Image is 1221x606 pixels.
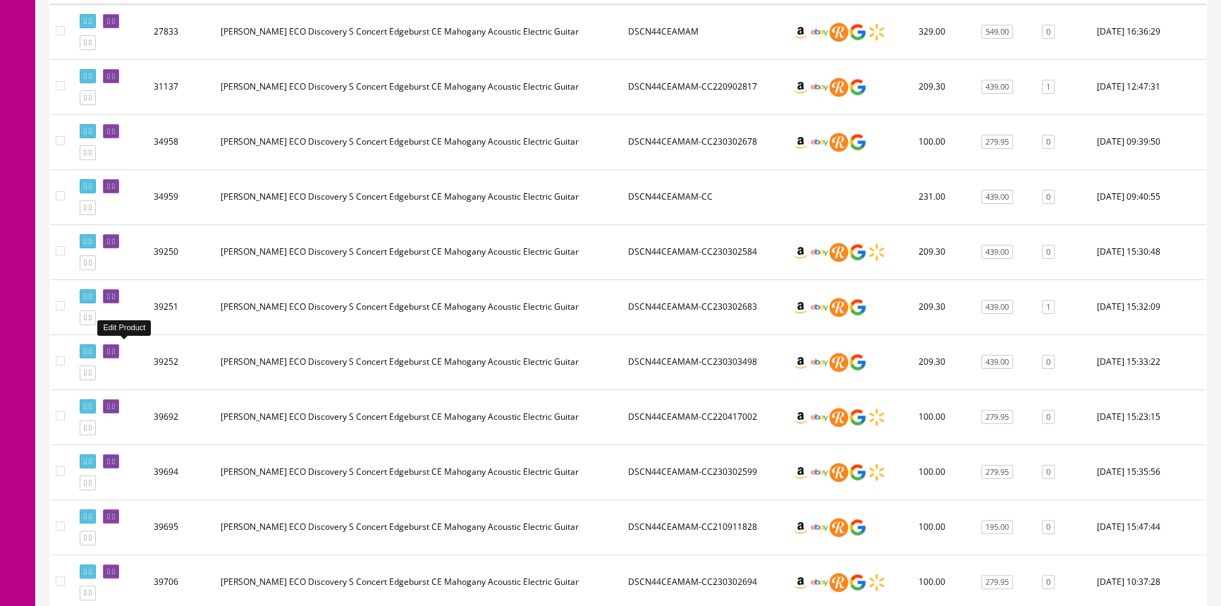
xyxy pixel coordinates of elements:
[913,334,972,389] td: 209.30
[791,408,810,427] img: amazon
[622,169,785,224] td: DSCN44CEAMAM-CC
[867,243,886,262] img: walmart
[791,518,810,537] img: amazon
[791,243,810,262] img: amazon
[148,499,215,555] td: 39695
[848,518,867,537] img: google_shopping
[848,133,867,152] img: google_shopping
[622,389,785,444] td: DSCN44CEAMAM-CC220417002
[1042,245,1055,260] a: 0
[829,298,848,317] img: reverb
[1042,300,1055,315] a: 1
[622,499,785,555] td: DSCN44CEAMAM-CC210911828
[622,444,785,499] td: DSCN44CEAMAM-CC230302599
[810,23,829,42] img: ebay
[215,224,622,279] td: Breedlove ECO Discovery S Concert Edgeburst CE Mahogany Acoustic Electric Guitar
[913,114,972,169] td: 100.00
[981,575,1013,590] a: 279.95
[1042,355,1055,370] a: 0
[215,334,622,389] td: Breedlove ECO Discovery S Concert Edgeburst CE Mahogany Acoustic Electric Guitar
[981,25,1013,40] a: 549.00
[829,408,848,427] img: reverb
[148,279,215,334] td: 39251
[913,4,972,60] td: 329.00
[215,279,622,334] td: Breedlove ECO Discovery S Concert Edgeburst CE Mahogany Acoustic Electric Guitar
[622,4,785,60] td: DSCN44CEAMAM
[810,518,829,537] img: ebay
[215,59,622,114] td: Breedlove ECO Discovery S Concert Edgeburst CE Mahogany Acoustic Electric Guitar
[622,59,785,114] td: DSCN44CEAMAM-CC220902817
[810,78,829,97] img: ebay
[848,353,867,372] img: google_shopping
[1042,25,1055,40] a: 0
[829,518,848,537] img: reverb
[1091,4,1206,60] td: 2021-08-26 16:36:29
[215,114,622,169] td: Breedlove ECO Discovery S Concert Edgeburst CE Mahogany Acoustic Electric Guitar
[810,353,829,372] img: ebay
[1042,465,1055,480] a: 0
[981,520,1013,535] a: 195.00
[1091,389,1206,444] td: 2024-08-14 15:23:15
[148,224,215,279] td: 39250
[1091,224,1206,279] td: 2024-07-29 15:30:48
[1091,334,1206,389] td: 2024-07-29 15:33:22
[848,573,867,592] img: google_shopping
[913,499,972,555] td: 100.00
[829,463,848,482] img: reverb
[810,573,829,592] img: ebay
[913,224,972,279] td: 209.30
[981,245,1013,260] a: 439.00
[981,80,1013,95] a: 439.00
[829,78,848,97] img: reverb
[622,224,785,279] td: DSCN44CEAMAM-CC230302584
[791,133,810,152] img: amazon
[148,444,215,499] td: 39694
[791,353,810,372] img: amazon
[215,444,622,499] td: Breedlove ECO Discovery S Concert Edgeburst CE Mahogany Acoustic Electric Guitar
[829,353,848,372] img: reverb
[1042,410,1055,425] a: 0
[1091,444,1206,499] td: 2024-08-14 15:35:56
[829,133,848,152] img: reverb
[913,444,972,499] td: 100.00
[867,408,886,427] img: walmart
[1091,279,1206,334] td: 2024-07-29 15:32:09
[215,389,622,444] td: Breedlove ECO Discovery S Concert Edgeburst CE Mahogany Acoustic Electric Guitar
[97,320,151,335] div: Edit Product
[981,300,1013,315] a: 439.00
[810,408,829,427] img: ebay
[981,465,1013,480] a: 279.95
[148,169,215,224] td: 34959
[913,389,972,444] td: 100.00
[622,279,785,334] td: DSCN44CEAMAM-CC230302683
[791,573,810,592] img: amazon
[829,23,848,42] img: reverb
[1042,190,1055,205] a: 0
[148,389,215,444] td: 39692
[829,243,848,262] img: reverb
[848,408,867,427] img: google_shopping
[148,59,215,114] td: 31137
[791,463,810,482] img: amazon
[848,78,867,97] img: google_shopping
[981,410,1013,425] a: 279.95
[913,169,972,224] td: 231.00
[848,463,867,482] img: google_shopping
[215,169,622,224] td: Breedlove ECO Discovery S Concert Edgeburst CE Mahogany Acoustic Electric Guitar
[848,243,867,262] img: google_shopping
[913,59,972,114] td: 209.30
[829,573,848,592] img: reverb
[848,23,867,42] img: google_shopping
[1091,59,1206,114] td: 2022-08-10 12:47:31
[791,23,810,42] img: amazon
[1042,135,1055,150] a: 0
[981,135,1013,150] a: 279.95
[148,4,215,60] td: 27833
[622,114,785,169] td: DSCN44CEAMAM-CC230302678
[867,463,886,482] img: walmart
[148,334,215,389] td: 39252
[1091,114,1206,169] td: 2023-07-07 09:39:50
[867,573,886,592] img: walmart
[1091,499,1206,555] td: 2024-08-14 15:47:44
[867,23,886,42] img: walmart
